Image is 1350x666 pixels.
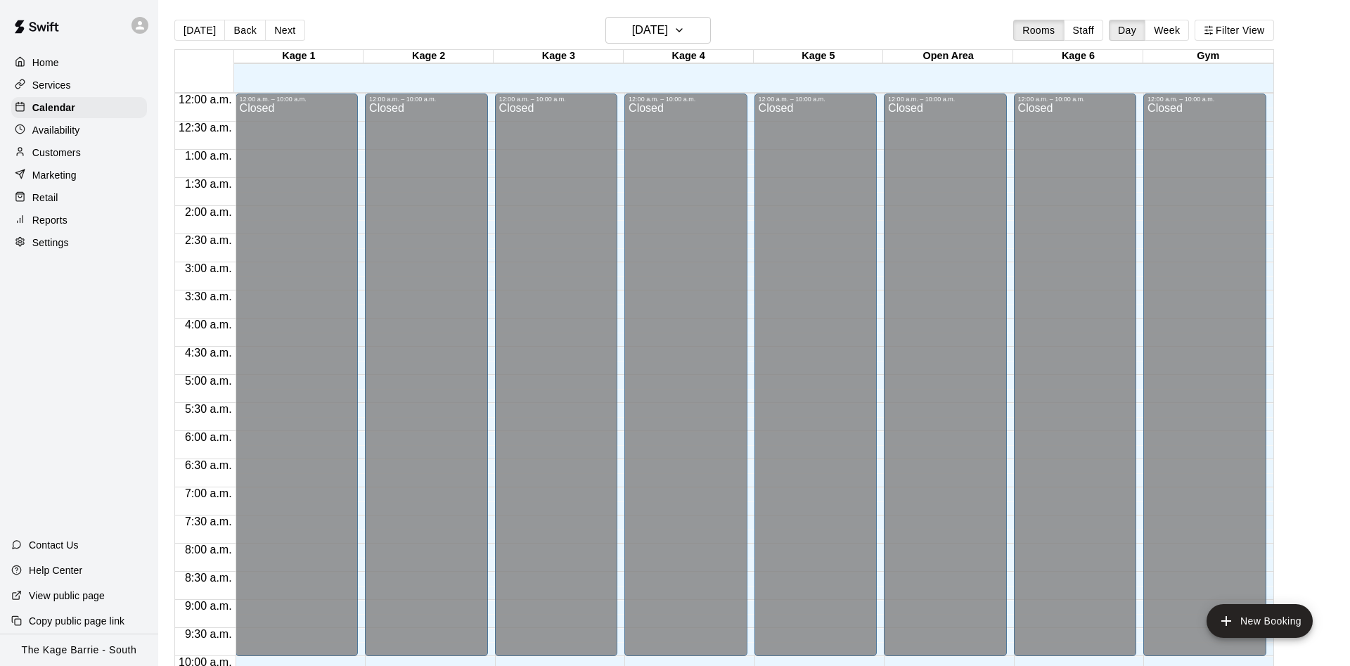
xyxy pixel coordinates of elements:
a: Reports [11,210,147,231]
div: 12:00 a.m. – 10:00 a.m. [629,96,743,103]
div: 12:00 a.m. – 10:00 a.m.: Closed [884,94,1007,656]
button: add [1207,604,1313,638]
button: [DATE] [174,20,225,41]
button: Week [1145,20,1189,41]
div: 12:00 a.m. – 10:00 a.m.: Closed [495,94,618,656]
span: 12:00 a.m. [175,94,236,105]
p: Customers [32,146,81,160]
a: Marketing [11,165,147,186]
span: 4:30 a.m. [181,347,236,359]
div: Closed [1147,103,1262,661]
button: Rooms [1013,20,1064,41]
div: 12:00 a.m. – 10:00 a.m.: Closed [624,94,747,656]
span: 5:30 a.m. [181,403,236,415]
span: 6:30 a.m. [181,459,236,471]
div: Closed [888,103,1003,661]
h6: [DATE] [632,20,668,40]
button: Next [265,20,304,41]
div: 12:00 a.m. – 10:00 a.m. [499,96,614,103]
a: Home [11,52,147,73]
a: Availability [11,120,147,141]
span: 3:30 a.m. [181,290,236,302]
p: Help Center [29,563,82,577]
div: Open Area [883,50,1013,63]
button: Staff [1064,20,1104,41]
div: Closed [1018,103,1133,661]
span: 2:00 a.m. [181,206,236,218]
p: Services [32,78,71,92]
p: Settings [32,236,69,250]
span: 7:30 a.m. [181,515,236,527]
div: Kage 3 [494,50,624,63]
a: Calendar [11,97,147,118]
button: Day [1109,20,1145,41]
span: 5:00 a.m. [181,375,236,387]
div: 12:00 a.m. – 10:00 a.m.: Closed [754,94,877,656]
div: Closed [369,103,484,661]
div: 12:00 a.m. – 10:00 a.m. [240,96,354,103]
button: [DATE] [605,17,711,44]
span: 4:00 a.m. [181,319,236,331]
div: Gym [1143,50,1273,63]
div: Kage 6 [1013,50,1143,63]
a: Settings [11,232,147,253]
div: 12:00 a.m. – 10:00 a.m. [369,96,484,103]
span: 1:00 a.m. [181,150,236,162]
a: Services [11,75,147,96]
div: Closed [499,103,614,661]
a: Retail [11,187,147,208]
div: Closed [240,103,354,661]
div: Kage 4 [624,50,754,63]
p: Marketing [32,168,77,182]
button: Back [224,20,266,41]
div: 12:00 a.m. – 10:00 a.m. [759,96,873,103]
div: 12:00 a.m. – 10:00 a.m. [1147,96,1262,103]
div: Kage 1 [234,50,364,63]
span: 9:00 a.m. [181,600,236,612]
div: 12:00 a.m. – 10:00 a.m.: Closed [1014,94,1137,656]
div: Kage 5 [754,50,884,63]
span: 9:30 a.m. [181,628,236,640]
a: Customers [11,142,147,163]
p: Reports [32,213,67,227]
div: 12:00 a.m. – 10:00 a.m.: Closed [1143,94,1266,656]
p: Contact Us [29,538,79,552]
div: 12:00 a.m. – 10:00 a.m. [1018,96,1133,103]
div: 12:00 a.m. – 10:00 a.m.: Closed [365,94,488,656]
span: 8:00 a.m. [181,544,236,556]
div: Closed [629,103,743,661]
span: 12:30 a.m. [175,122,236,134]
p: Calendar [32,101,75,115]
p: Retail [32,191,58,205]
p: View public page [29,589,105,603]
div: 12:00 a.m. – 10:00 a.m.: Closed [236,94,359,656]
p: The Kage Barrie - South [22,643,137,658]
p: Copy public page link [29,614,124,628]
div: Closed [759,103,873,661]
span: 3:00 a.m. [181,262,236,274]
p: Home [32,56,59,70]
button: Filter View [1195,20,1273,41]
span: 7:00 a.m. [181,487,236,499]
div: 12:00 a.m. – 10:00 a.m. [888,96,1003,103]
span: 8:30 a.m. [181,572,236,584]
span: 2:30 a.m. [181,234,236,246]
span: 1:30 a.m. [181,178,236,190]
span: 6:00 a.m. [181,431,236,443]
div: Kage 2 [364,50,494,63]
p: Availability [32,123,80,137]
